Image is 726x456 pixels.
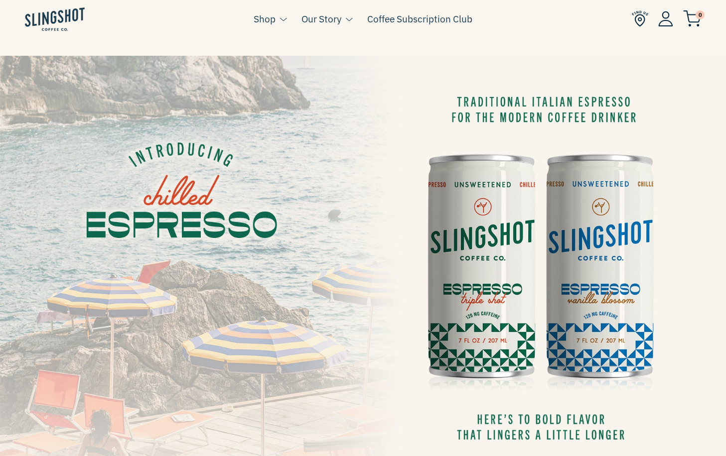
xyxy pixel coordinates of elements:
[301,11,341,26] a: Our Story
[632,10,648,27] img: Find Us
[367,11,472,26] a: Coffee Subscription Club
[254,11,276,26] a: Shop
[658,11,673,26] img: Account
[683,13,701,25] a: 0
[683,10,701,27] img: cart
[696,10,705,19] span: 0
